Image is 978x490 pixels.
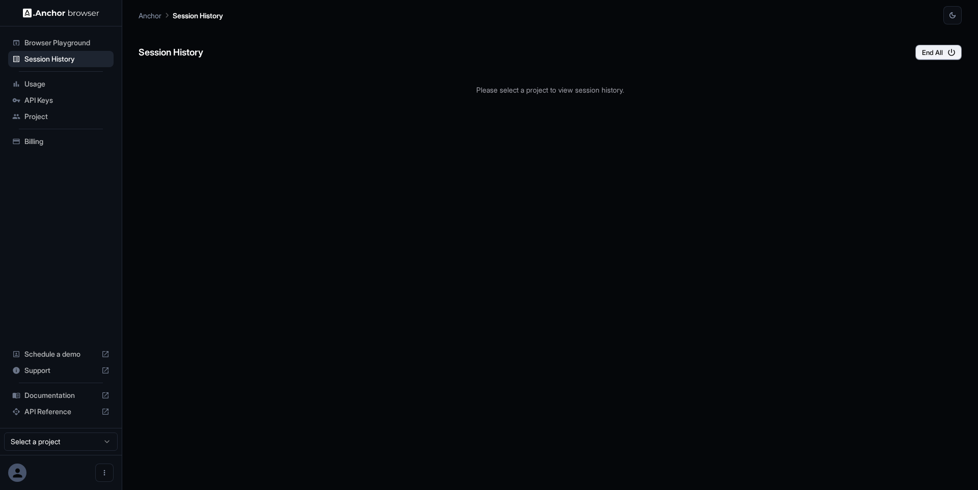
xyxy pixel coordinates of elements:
[24,79,110,89] span: Usage
[139,84,962,95] p: Please select a project to view session history.
[24,390,97,400] span: Documentation
[23,8,99,18] img: Anchor Logo
[8,92,114,108] div: API Keys
[24,54,110,64] span: Session History
[24,136,110,147] span: Billing
[24,111,110,122] span: Project
[24,407,97,417] span: API Reference
[8,387,114,403] div: Documentation
[24,349,97,359] span: Schedule a demo
[8,51,114,67] div: Session History
[8,108,114,125] div: Project
[8,346,114,362] div: Schedule a demo
[95,464,114,482] button: Open menu
[24,365,97,376] span: Support
[173,10,223,21] p: Session History
[8,76,114,92] div: Usage
[24,95,110,105] span: API Keys
[24,38,110,48] span: Browser Playground
[139,10,223,21] nav: breadcrumb
[8,35,114,51] div: Browser Playground
[8,403,114,420] div: API Reference
[139,45,203,60] h6: Session History
[8,133,114,150] div: Billing
[915,45,962,60] button: End All
[139,10,161,21] p: Anchor
[8,362,114,379] div: Support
